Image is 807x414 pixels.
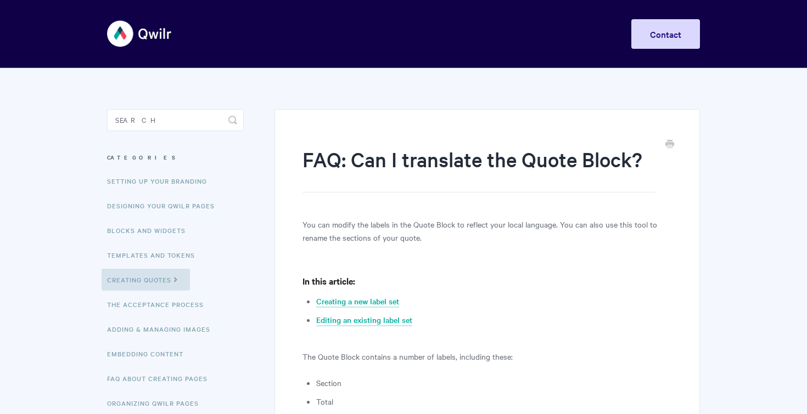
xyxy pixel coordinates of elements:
[107,219,194,241] a: Blocks and Widgets
[316,376,672,389] li: Section
[316,296,399,308] a: Creating a new label set
[107,170,215,192] a: Setting up your Branding
[316,395,672,408] li: Total
[665,139,674,151] a: Print this Article
[107,195,223,217] a: Designing Your Qwilr Pages
[107,367,216,389] a: FAQ About Creating Pages
[302,218,672,244] p: You can modify the labels in the Quote Block to reflect your local language. You can also use thi...
[316,314,412,326] a: Editing an existing label set
[107,293,212,315] a: The Acceptance Process
[631,19,700,49] a: Contact
[107,392,207,414] a: Organizing Qwilr Pages
[302,145,655,192] h1: FAQ: Can I translate the Quote Block?
[302,275,355,287] strong: In this article:
[107,244,203,266] a: Templates and Tokens
[107,109,244,131] input: Search
[107,318,218,340] a: Adding & Managing Images
[107,13,172,54] img: Qwilr Help Center
[107,148,244,167] h3: Categories
[302,350,672,363] p: The Quote Block contains a number of labels, including these:
[107,343,192,365] a: Embedding Content
[102,269,190,291] a: Creating Quotes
